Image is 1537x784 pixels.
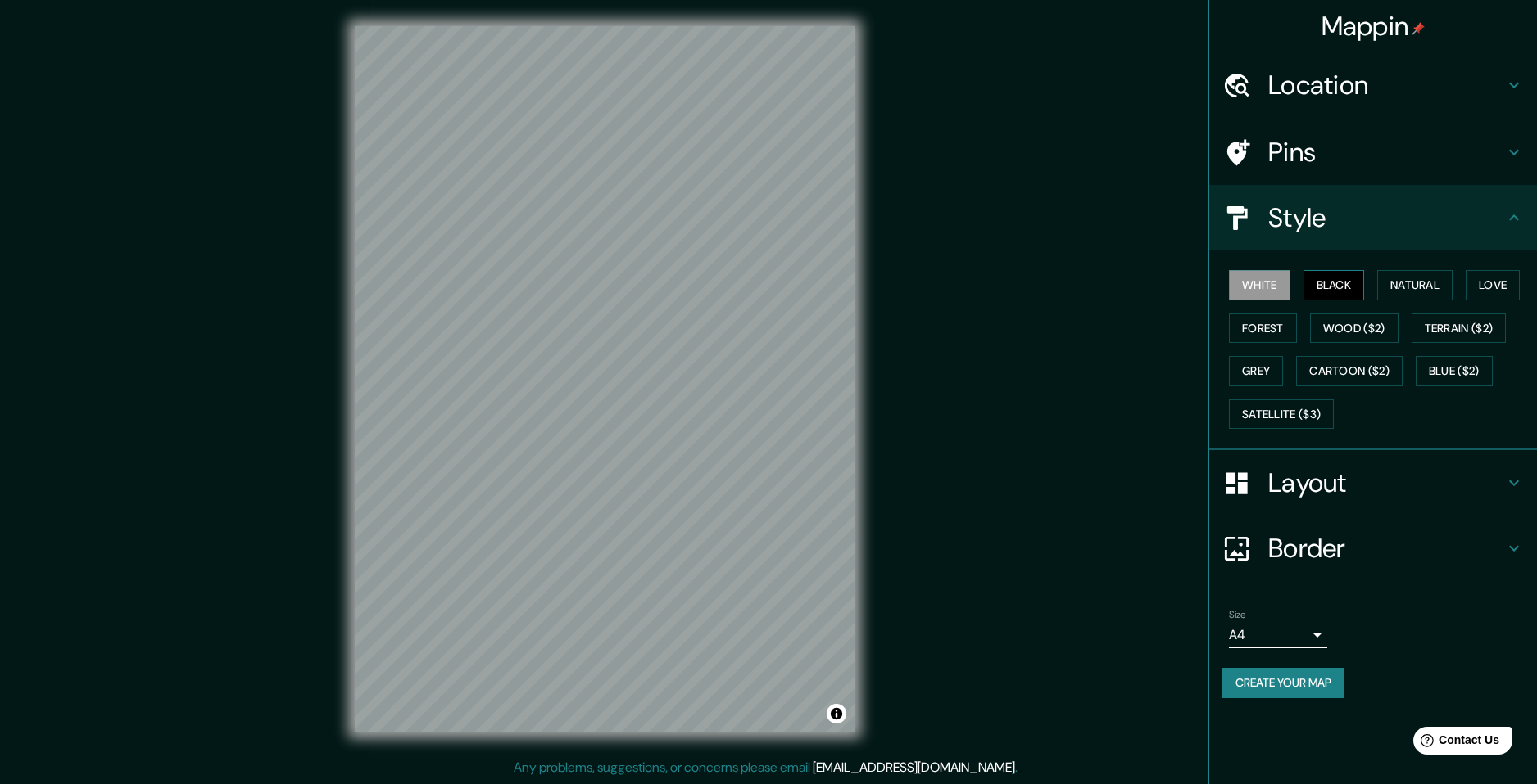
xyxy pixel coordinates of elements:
[1412,313,1507,344] button: Terrain ($2)
[1268,136,1504,169] h4: Pins
[355,26,855,732] canvas: Map
[1304,270,1365,300] button: Black
[1229,356,1283,386] button: Grey
[1412,22,1425,35] img: pin-icon.png
[1209,119,1537,185] div: Pins
[1229,622,1327,648] div: A4
[1209,185,1537,250] div: Style
[1229,313,1297,344] button: Forest
[1268,69,1504,101] h4: Location
[1020,758,1023,777] div: .
[1209,52,1537,118] div: Location
[1018,758,1020,777] div: .
[1229,270,1290,300] button: White
[1229,608,1246,622] label: Size
[1377,270,1453,300] button: Natural
[1209,516,1537,581] div: Border
[813,759,1015,776] a: [EMAIL_ADDRESS][DOMAIN_NAME]
[1268,201,1504,234] h4: Style
[1391,720,1519,766] iframe: Help widget launcher
[1222,668,1344,698] button: Create your map
[1296,356,1403,386] button: Cartoon ($2)
[1310,313,1399,344] button: Wood ($2)
[1416,356,1493,386] button: Blue ($2)
[1268,466,1504,499] h4: Layout
[514,758,1018,777] p: Any problems, suggestions, or concerns please email .
[1209,450,1537,516] div: Layout
[1466,270,1520,300] button: Love
[827,704,846,723] button: Toggle attribution
[1268,532,1504,565] h4: Border
[1322,10,1426,43] h4: Mappin
[1229,399,1334,430] button: Satellite ($3)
